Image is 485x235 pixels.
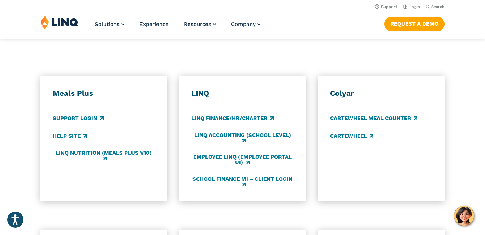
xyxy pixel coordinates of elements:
[191,176,294,188] a: School Finance MI – Client Login
[191,132,294,144] a: LINQ Accounting (school level)
[454,206,474,226] button: Hello, have a question? Let’s chat.
[384,17,445,31] a: Request a Demo
[426,4,445,9] button: Open Search Bar
[53,115,104,123] a: Support Login
[403,4,420,9] a: Login
[231,21,256,27] span: Company
[53,89,155,98] h3: Meals Plus
[184,21,211,27] span: Resources
[330,115,417,123] a: CARTEWHEEL Meal Counter
[95,21,120,27] span: Solutions
[384,15,445,31] nav: Button Navigation
[53,150,155,162] a: LINQ Nutrition (Meals Plus v10)
[191,89,294,98] h3: LINQ
[53,132,87,140] a: Help Site
[95,21,124,27] a: Solutions
[231,21,260,27] a: Company
[40,15,79,29] img: LINQ | K‑12 Software
[330,132,373,140] a: CARTEWHEEL
[95,15,260,39] nav: Primary Navigation
[431,4,445,9] span: Search
[375,4,397,9] a: Support
[139,21,169,27] a: Experience
[184,21,216,27] a: Resources
[330,89,432,98] h3: Colyar
[191,115,274,123] a: LINQ Finance/HR/Charter
[191,154,294,166] a: Employee LINQ (Employee Portal UI)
